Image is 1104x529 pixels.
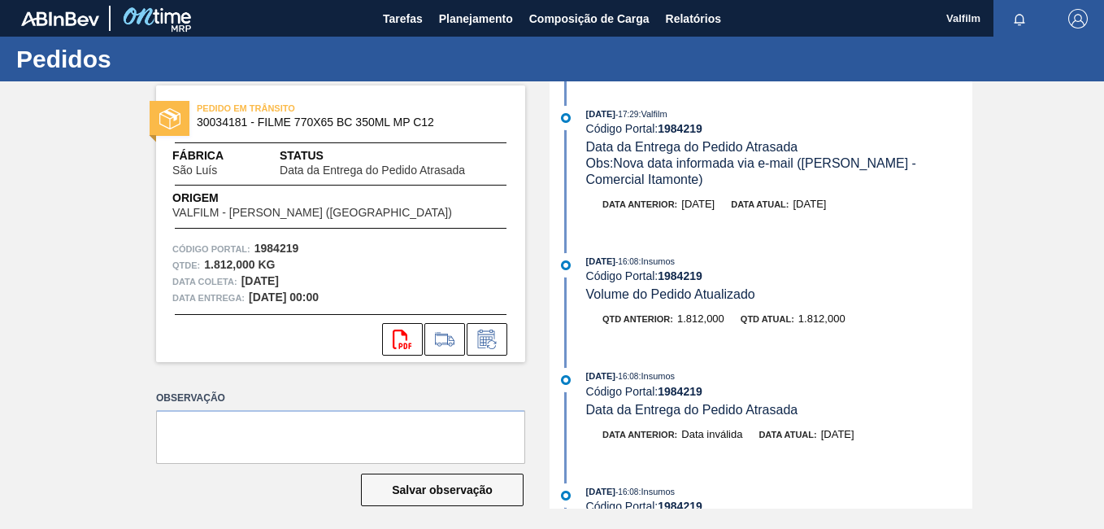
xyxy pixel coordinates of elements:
span: 30034181 - FILME 770X65 BC 350ML MP C12 [197,116,492,129]
img: atual [561,375,571,385]
div: Código Portal: [586,269,972,282]
strong: 1.812,000 KG [204,258,275,271]
span: PEDIDO EM TRÂNSITO [197,100,424,116]
span: : Insumos [638,371,675,381]
span: Data da Entrega do Pedido Atrasada [280,164,465,177]
span: 1.812,000 [677,313,724,325]
span: [DATE] [793,198,826,210]
span: Data da Entrega do Pedido Atrasada [586,403,798,417]
span: 1.812,000 [798,313,845,325]
strong: 1984219 [658,122,702,135]
span: [DATE] [681,198,715,210]
strong: 1984219 [254,242,299,255]
div: Informar alteração no pedido [467,323,507,356]
button: Notificações [993,7,1045,30]
span: Qtd anterior: [602,314,673,324]
span: Relatórios [666,9,721,28]
strong: [DATE] 00:00 [249,291,319,304]
span: Data entrega: [172,290,245,306]
span: Origem [172,190,498,207]
span: [DATE] [586,487,615,496]
div: Ir para Composição de Carga [424,323,465,356]
span: Planejamento [439,9,513,28]
img: TNhmsLtSVTkK8tSr43FrP2fwEKptu5GPRR3wAAAABJRU5ErkJggg== [21,11,99,26]
span: Data da Entrega do Pedido Atrasada [586,140,798,154]
span: - 16:08 [615,372,638,381]
h1: Pedidos [16,50,305,68]
strong: 1984219 [658,500,702,513]
span: : Insumos [638,256,675,266]
img: atual [561,260,571,270]
span: [DATE] [586,371,615,381]
span: - 17:29 [615,110,638,119]
span: [DATE] [586,256,615,266]
span: Data anterior: [602,430,677,439]
span: Composição de Carga [529,9,650,28]
span: Status [280,147,509,164]
img: atual [561,491,571,501]
label: Observação [156,387,525,410]
span: Data atual: [758,430,816,439]
strong: 1984219 [658,269,702,282]
span: Data atual: [731,199,789,209]
div: Código Portal: [586,385,972,398]
button: Salvar observação [361,474,524,506]
span: Código Portal: [172,241,250,257]
span: Data anterior: [602,199,677,209]
span: Obs: Nova data informada via e-mail ([PERSON_NAME] - Comercial Itamonte) [586,156,920,186]
img: atual [561,113,571,123]
span: - 16:08 [615,487,638,496]
span: Tarefas [383,9,423,28]
span: Qtd atual: [741,314,794,324]
span: : Valfilm [638,109,667,119]
span: São Luís [172,164,217,177]
img: Logout [1068,9,1088,28]
div: Código Portal: [586,500,972,513]
div: Código Portal: [586,122,972,135]
img: status [159,108,180,129]
span: Data coleta: [172,273,237,290]
span: [DATE] [821,428,854,440]
div: Abrir arquivo PDF [382,323,423,356]
span: Volume do Pedido Atualizado [586,287,755,301]
span: Qtde : [172,257,200,273]
span: [DATE] [586,109,615,119]
strong: 1984219 [658,385,702,398]
span: : Insumos [638,487,675,496]
span: VALFILM - [PERSON_NAME] ([GEOGRAPHIC_DATA]) [172,207,452,219]
span: Fábrica [172,147,268,164]
strong: [DATE] [241,274,279,287]
span: - 16:08 [615,257,638,266]
span: Data inválida [681,428,742,440]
